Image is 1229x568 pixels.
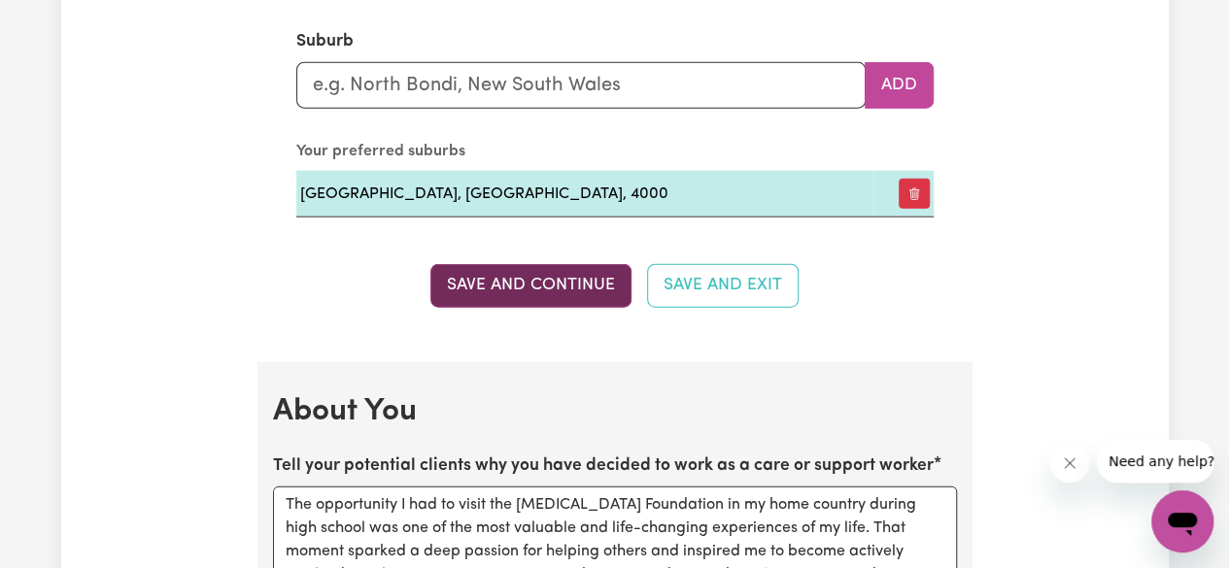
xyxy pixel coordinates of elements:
button: Remove preferred suburb [899,179,930,209]
h2: About You [273,393,957,430]
iframe: Tutup pesan [1050,444,1089,483]
span: Need any help? [12,14,118,29]
caption: Your preferred suburbs [296,132,934,171]
button: Save and Continue [430,264,632,307]
label: Suburb [296,29,354,54]
td: [GEOGRAPHIC_DATA], [GEOGRAPHIC_DATA], 4000 [296,171,874,217]
label: Tell your potential clients why you have decided to work as a care or support worker [273,453,934,479]
iframe: Pesan dari perusahaan [1097,440,1213,483]
iframe: Tombol untuk meluncurkan jendela pesan [1151,490,1213,552]
button: Save and Exit [647,264,799,307]
input: e.g. North Bondi, New South Wales [296,62,866,109]
button: Add to preferred suburbs [865,62,934,109]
